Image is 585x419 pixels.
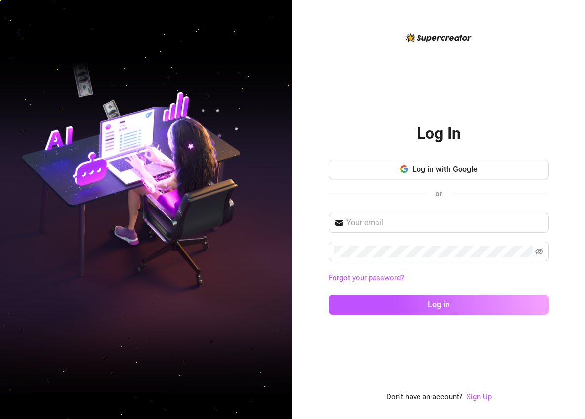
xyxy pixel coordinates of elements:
h2: Log In [417,124,460,144]
span: Log in [428,300,450,309]
img: logo-BBDzfeDw.svg [406,33,472,42]
a: Sign Up [466,391,492,403]
a: Forgot your password? [329,273,404,282]
button: Log in [329,295,549,315]
button: Log in with Google [329,160,549,179]
span: Don't have an account? [386,391,462,403]
input: Your email [346,217,543,229]
span: Log in with Google [412,165,478,174]
a: Sign Up [466,392,492,401]
a: Forgot your password? [329,272,549,284]
span: eye-invisible [535,248,543,255]
span: or [435,189,442,198]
